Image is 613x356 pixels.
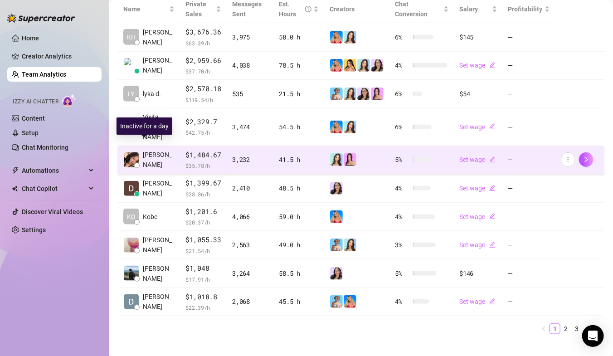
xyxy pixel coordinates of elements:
[395,122,409,132] span: 6 %
[124,152,139,167] img: Joyce Valerio
[460,32,497,42] div: $145
[143,263,175,283] span: [PERSON_NAME]
[330,59,343,72] img: Ashley
[357,59,370,72] img: Amelia
[232,240,268,250] div: 2,563
[143,178,175,198] span: [PERSON_NAME]
[395,89,409,99] span: 6 %
[128,89,135,99] span: LY
[22,144,68,151] a: Chat Monitoring
[279,212,319,222] div: 59.0 h
[330,210,343,223] img: Ashley
[330,121,343,133] img: Ashley
[279,60,319,70] div: 78.5 h
[279,122,319,132] div: 54.5 h
[460,298,496,305] a: Set wageedit
[582,325,604,347] div: Open Intercom Messenger
[13,98,58,106] span: Izzy AI Chatter
[22,129,39,137] a: Setup
[503,80,555,108] td: —
[279,297,319,307] div: 45.5 h
[232,212,268,222] div: 4,066
[550,323,560,334] li: 1
[279,155,319,165] div: 41.5 h
[583,324,593,334] a: 4
[371,59,384,72] img: Sami
[185,67,221,76] span: $ 37.70 /h
[185,234,221,245] span: $1,055.33
[344,59,356,72] img: Jocelyn
[185,27,221,38] span: $3,676.36
[503,288,555,317] td: —
[232,297,268,307] div: 2,068
[571,323,582,334] li: 3
[279,32,319,42] div: 58.0 h
[583,156,589,163] span: right
[185,246,221,255] span: $ 21.54 /h
[143,27,175,47] span: [PERSON_NAME]
[503,203,555,231] td: —
[330,295,343,308] img: Vanessa
[582,323,593,334] li: 4
[185,303,221,312] span: $ 22.39 /h
[185,0,206,18] span: Private Sales
[143,212,157,222] span: Kobe
[185,292,221,302] span: $1,018.8
[395,155,409,165] span: 5 %
[489,62,496,68] span: edit
[143,292,175,312] span: [PERSON_NAME]
[460,185,496,192] a: Set wageedit
[344,239,356,251] img: Amelia
[460,268,497,278] div: $146
[22,163,86,178] span: Automations
[232,122,268,132] div: 3,474
[330,267,343,280] img: Sami
[395,0,428,18] span: Chat Conversion
[489,213,496,219] span: edit
[232,0,262,18] span: Messages Sent
[124,181,139,196] img: Dane Elle
[185,275,221,284] span: $ 17.91 /h
[185,95,221,104] span: $ 119.54 /h
[185,190,221,199] span: $ 28.86 /h
[123,4,167,14] span: Name
[503,108,555,146] td: —
[330,31,343,44] img: Ashley
[279,240,319,250] div: 49.0 h
[185,39,221,48] span: $ 63.39 /h
[117,117,172,135] div: Inactive for a day
[395,183,409,193] span: 4 %
[62,94,76,107] img: AI Chatter
[22,49,94,63] a: Creator Analytics
[185,55,221,66] span: $2,959.66
[550,324,560,334] a: 1
[344,88,356,100] img: Amelia
[503,23,555,52] td: —
[185,83,221,94] span: $2,570.18
[460,213,496,220] a: Set wageedit
[344,31,356,44] img: Amelia
[330,182,343,195] img: Sami
[371,88,384,100] img: Rynn
[232,60,268,70] div: 4,038
[279,268,319,278] div: 58.5 h
[395,32,409,42] span: 6 %
[460,62,496,69] a: Set wageedit
[124,58,139,73] img: Paul James Sori…
[395,268,409,278] span: 5 %
[22,34,39,42] a: Home
[503,231,555,259] td: —
[7,14,75,23] img: logo-BBDzfeDw.svg
[12,167,19,174] span: thunderbolt
[143,55,175,75] span: [PERSON_NAME]
[344,153,356,166] img: Rynn
[395,212,409,222] span: 4 %
[124,294,139,309] img: Dale Jacolba
[330,153,343,166] img: Amelia
[395,240,409,250] span: 3 %
[124,266,139,281] img: John
[489,242,496,248] span: edit
[232,89,268,99] div: 535
[143,150,175,170] span: [PERSON_NAME]
[143,235,175,255] span: [PERSON_NAME]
